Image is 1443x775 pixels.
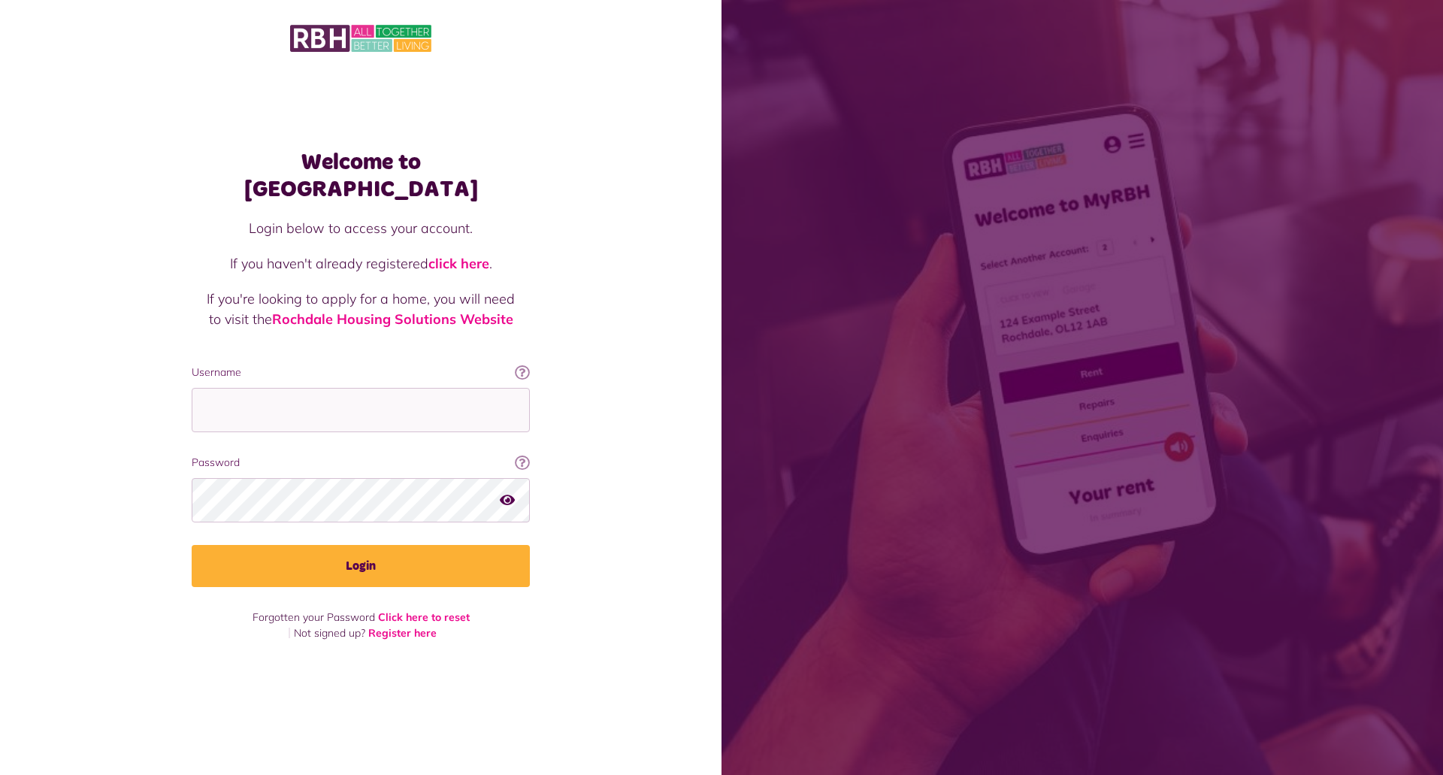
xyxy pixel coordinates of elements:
[192,545,530,587] button: Login
[253,610,375,624] span: Forgotten your Password
[207,218,515,238] p: Login below to access your account.
[207,253,515,274] p: If you haven't already registered .
[378,610,470,624] a: Click here to reset
[428,255,489,272] a: click here
[368,626,437,640] a: Register here
[294,626,365,640] span: Not signed up?
[192,455,530,471] label: Password
[192,149,530,203] h1: Welcome to [GEOGRAPHIC_DATA]
[207,289,515,329] p: If you're looking to apply for a home, you will need to visit the
[272,310,513,328] a: Rochdale Housing Solutions Website
[192,365,530,380] label: Username
[290,23,431,54] img: MyRBH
